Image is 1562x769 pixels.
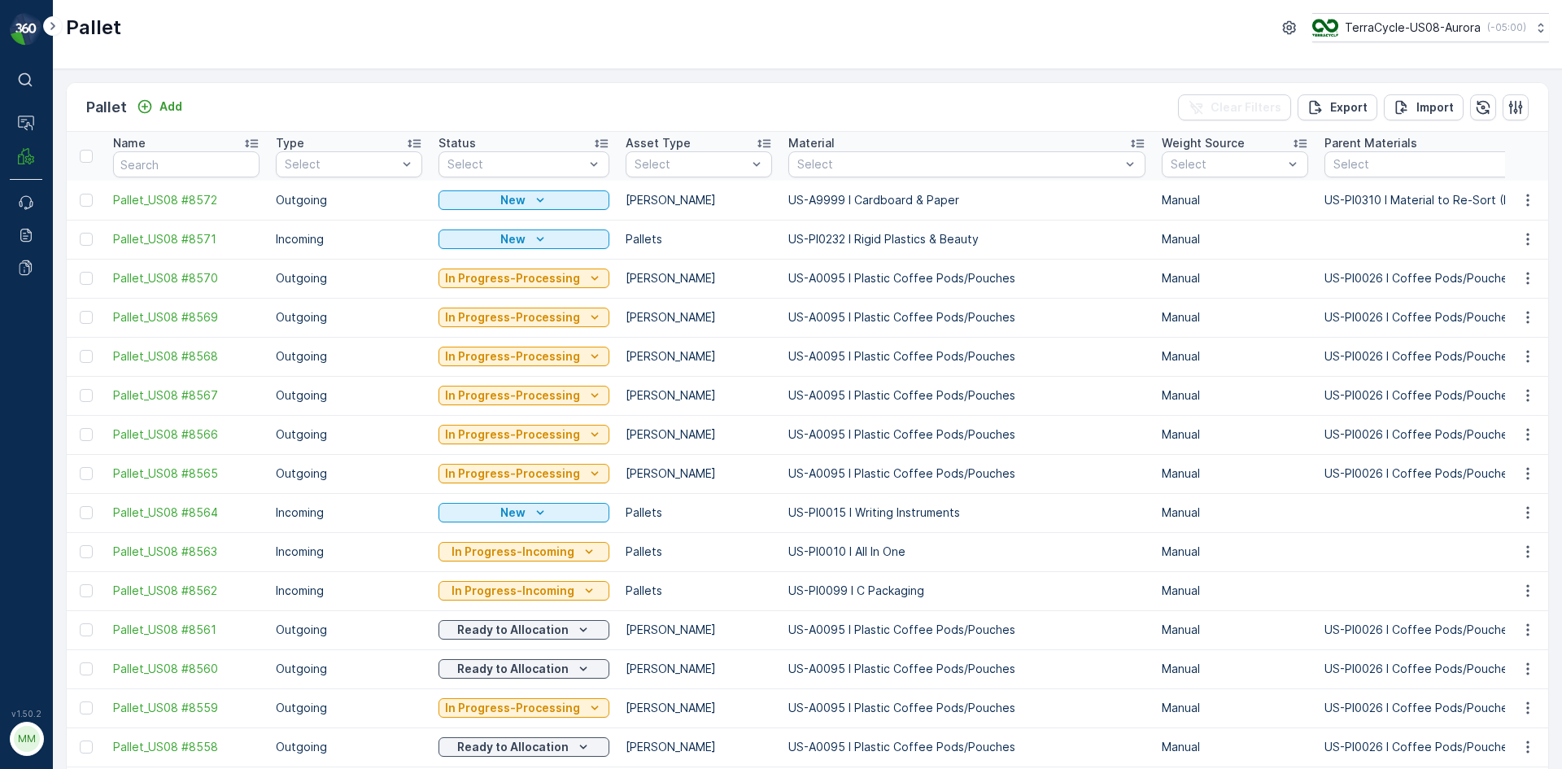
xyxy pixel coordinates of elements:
[1162,505,1308,521] p: Manual
[1416,99,1454,116] p: Import
[80,233,93,246] div: Toggle Row Selected
[626,505,772,521] p: Pallets
[788,661,1145,677] p: US-A0095 I Plastic Coffee Pods/Pouches
[438,425,609,444] button: In Progress-Processing
[500,505,526,521] p: New
[14,726,40,752] div: MM
[1162,700,1308,716] p: Manual
[113,661,260,677] a: Pallet_US08 #8560
[113,426,260,443] span: Pallet_US08 #8566
[276,505,422,521] p: Incoming
[66,15,121,41] p: Pallet
[626,739,772,755] p: [PERSON_NAME]
[1171,156,1283,173] p: Select
[626,661,772,677] p: [PERSON_NAME]
[80,741,93,754] div: Toggle Row Selected
[788,270,1145,286] p: US-A0095 I Plastic Coffee Pods/Pouches
[1162,270,1308,286] p: Manual
[276,192,422,208] p: Outgoing
[1487,21,1526,34] p: ( -05:00 )
[788,465,1145,482] p: US-A0095 I Plastic Coffee Pods/Pouches
[113,544,260,560] span: Pallet_US08 #8563
[788,739,1145,755] p: US-A0095 I Plastic Coffee Pods/Pouches
[788,348,1145,365] p: US-A0095 I Plastic Coffee Pods/Pouches
[438,620,609,640] button: Ready to Allocation
[1162,426,1308,443] p: Manual
[130,97,189,116] button: Add
[788,309,1145,326] p: US-A0095 I Plastic Coffee Pods/Pouches
[438,464,609,483] button: In Progress-Processing
[113,192,260,208] a: Pallet_US08 #8572
[445,426,580,443] p: In Progress-Processing
[445,270,580,286] p: In Progress-Processing
[80,311,93,324] div: Toggle Row Selected
[113,270,260,286] a: Pallet_US08 #8570
[1298,94,1377,120] button: Export
[80,662,93,675] div: Toggle Row Selected
[1162,348,1308,365] p: Manual
[457,739,569,755] p: Ready to Allocation
[1312,19,1338,37] img: image_ci7OI47.png
[788,544,1145,560] p: US-PI0010 I All In One
[1162,387,1308,404] p: Manual
[80,506,93,519] div: Toggle Row Selected
[626,348,772,365] p: [PERSON_NAME]
[1162,739,1308,755] p: Manual
[1384,94,1464,120] button: Import
[500,192,526,208] p: New
[788,622,1145,638] p: US-A0095 I Plastic Coffee Pods/Pouches
[438,190,609,210] button: New
[113,151,260,177] input: Search
[276,426,422,443] p: Outgoing
[626,192,772,208] p: [PERSON_NAME]
[447,156,584,173] p: Select
[438,581,609,601] button: In Progress-Incoming
[438,347,609,366] button: In Progress-Processing
[788,583,1145,599] p: US-PI0099 I C Packaging
[626,426,772,443] p: [PERSON_NAME]
[438,269,609,288] button: In Progress-Processing
[80,389,93,402] div: Toggle Row Selected
[788,135,835,151] p: Material
[276,387,422,404] p: Outgoing
[113,583,260,599] a: Pallet_US08 #8562
[276,135,304,151] p: Type
[86,96,127,119] p: Pallet
[113,231,260,247] span: Pallet_US08 #8571
[80,545,93,558] div: Toggle Row Selected
[80,194,93,207] div: Toggle Row Selected
[113,387,260,404] a: Pallet_US08 #8567
[276,231,422,247] p: Incoming
[438,659,609,679] button: Ready to Allocation
[113,700,260,716] span: Pallet_US08 #8559
[159,98,182,115] p: Add
[113,309,260,326] span: Pallet_US08 #8569
[113,622,260,638] a: Pallet_US08 #8561
[438,386,609,405] button: In Progress-Processing
[276,270,422,286] p: Outgoing
[113,739,260,755] a: Pallet_US08 #8558
[80,584,93,597] div: Toggle Row Selected
[452,583,574,599] p: In Progress-Incoming
[626,387,772,404] p: [PERSON_NAME]
[276,622,422,638] p: Outgoing
[276,739,422,755] p: Outgoing
[1162,192,1308,208] p: Manual
[626,700,772,716] p: [PERSON_NAME]
[1162,661,1308,677] p: Manual
[1330,99,1368,116] p: Export
[80,428,93,441] div: Toggle Row Selected
[276,465,422,482] p: Outgoing
[80,467,93,480] div: Toggle Row Selected
[113,348,260,365] span: Pallet_US08 #8568
[626,135,691,151] p: Asset Type
[113,465,260,482] a: Pallet_US08 #8565
[438,308,609,327] button: In Progress-Processing
[113,505,260,521] a: Pallet_US08 #8564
